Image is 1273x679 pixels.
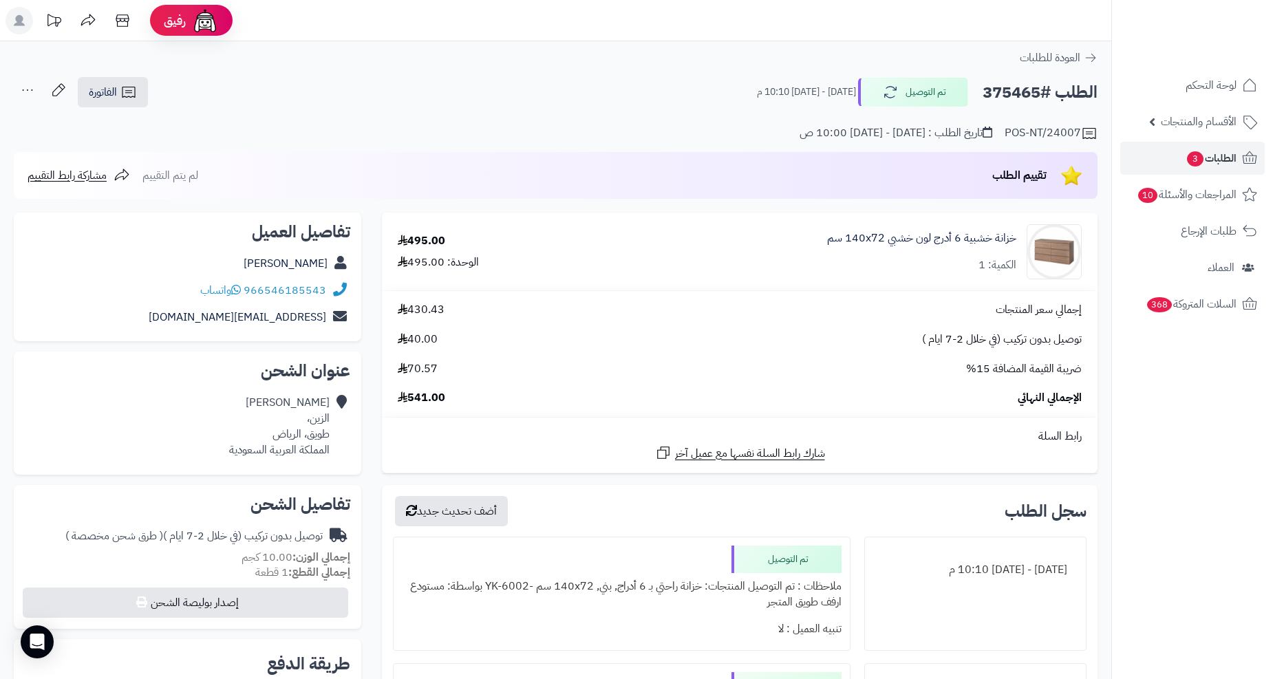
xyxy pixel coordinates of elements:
span: 541.00 [398,390,445,406]
span: 3 [1187,151,1204,166]
a: [PERSON_NAME] [244,255,328,272]
div: الوحدة: 495.00 [398,255,479,270]
a: لوحة التحكم [1120,69,1265,102]
strong: إجمالي القطع: [288,564,350,581]
div: 495.00 [398,233,445,249]
span: 70.57 [398,361,438,377]
span: ( طرق شحن مخصصة ) [65,528,163,544]
span: إجمالي سعر المنتجات [996,302,1082,318]
a: الفاتورة [78,77,148,107]
a: 966546185543 [244,282,326,299]
a: تحديثات المنصة [36,7,71,38]
span: المراجعات والأسئلة [1137,185,1237,204]
h2: عنوان الشحن [25,363,350,379]
div: رابط السلة [387,429,1092,444]
span: تقييم الطلب [992,167,1047,184]
div: ملاحظات : تم التوصيل المنتجات: خزانة راحتي بـ 6 أدراج, بني, ‎140x72 سم‏ -YK-6002 بواسطة: مستودع ا... [402,573,842,616]
span: الفاتورة [89,84,117,100]
span: 10 [1138,188,1157,203]
button: إصدار بوليصة الشحن [23,588,348,618]
button: أضف تحديث جديد [395,496,508,526]
a: طلبات الإرجاع [1120,215,1265,248]
h2: تفاصيل الشحن [25,496,350,513]
h2: تفاصيل العميل [25,224,350,240]
a: الطلبات3 [1120,142,1265,175]
img: ai-face.png [191,7,219,34]
span: مشاركة رابط التقييم [28,167,107,184]
img: 1752058398-1(9)-90x90.jpg [1027,224,1081,279]
span: شارك رابط السلة نفسها مع عميل آخر [675,446,825,462]
small: 10.00 كجم [242,549,350,565]
div: الكمية: 1 [978,257,1016,273]
span: الأقسام والمنتجات [1161,112,1237,131]
a: العملاء [1120,251,1265,284]
a: المراجعات والأسئلة10 [1120,178,1265,211]
span: العودة للطلبات [1020,50,1080,66]
small: [DATE] - [DATE] 10:10 م [757,85,856,99]
span: ضريبة القيمة المضافة 15% [966,361,1082,377]
span: توصيل بدون تركيب (في خلال 2-7 ايام ) [922,332,1082,347]
div: تم التوصيل [731,546,842,573]
div: تنبيه العميل : لا [402,616,842,643]
div: POS-NT/24007 [1005,125,1098,142]
a: مشاركة رابط التقييم [28,167,130,184]
strong: إجمالي الوزن: [292,549,350,565]
span: لم يتم التقييم [142,167,198,184]
span: لوحة التحكم [1186,76,1237,95]
small: 1 قطعة [255,564,350,581]
a: العودة للطلبات [1020,50,1098,66]
span: الطلبات [1186,149,1237,168]
button: تم التوصيل [858,78,968,107]
a: خزانة خشبية 6 أدرج لون خشبي 140x72 سم [827,230,1016,246]
div: [PERSON_NAME] الزين، طويق، الرياض المملكة العربية السعودية [229,395,330,457]
img: logo-2.png [1179,10,1260,39]
h2: طريقة الدفع [267,656,350,672]
span: الإجمالي النهائي [1018,390,1082,406]
span: رفيق [164,12,186,29]
span: 368 [1147,297,1172,312]
a: السلات المتروكة368 [1120,288,1265,321]
a: [EMAIL_ADDRESS][DOMAIN_NAME] [149,309,326,325]
a: واتساب [200,282,241,299]
div: [DATE] - [DATE] 10:10 م [873,557,1078,583]
span: 40.00 [398,332,438,347]
div: Open Intercom Messenger [21,625,54,658]
div: تاريخ الطلب : [DATE] - [DATE] 10:00 ص [800,125,992,141]
h2: الطلب #375465 [983,78,1098,107]
div: توصيل بدون تركيب (في خلال 2-7 ايام ) [65,528,323,544]
span: العملاء [1208,258,1234,277]
h3: سجل الطلب [1005,503,1087,519]
a: شارك رابط السلة نفسها مع عميل آخر [655,444,825,462]
span: السلات المتروكة [1146,294,1237,314]
span: 430.43 [398,302,445,318]
span: طلبات الإرجاع [1181,222,1237,241]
